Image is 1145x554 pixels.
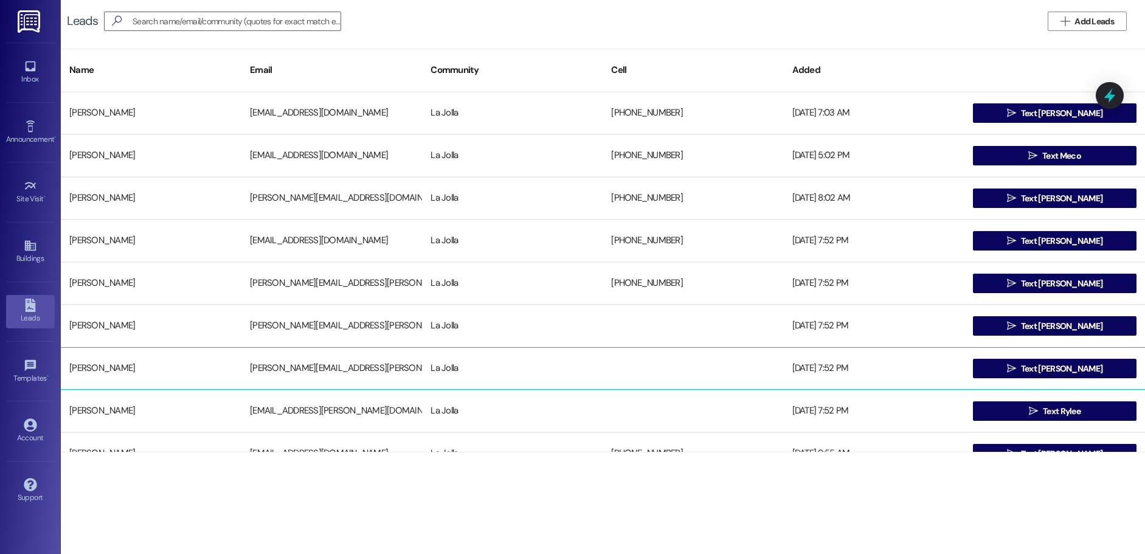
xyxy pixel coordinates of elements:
button: Text Rylee [973,401,1136,421]
div: [PERSON_NAME] [61,229,241,253]
div: La Jolla [422,144,603,168]
i:  [1007,321,1016,331]
i:  [107,15,126,27]
div: [EMAIL_ADDRESS][PERSON_NAME][DOMAIN_NAME] [241,399,422,423]
div: La Jolla [422,441,603,466]
div: Email [241,55,422,85]
div: [EMAIL_ADDRESS][DOMAIN_NAME] [241,229,422,253]
div: [PERSON_NAME][EMAIL_ADDRESS][PERSON_NAME][DOMAIN_NAME] [241,356,422,381]
a: Buildings [6,235,55,268]
a: Templates • [6,355,55,388]
button: Text [PERSON_NAME] [973,316,1136,336]
i:  [1007,193,1016,203]
a: Leads [6,295,55,328]
span: Text Rylee [1043,405,1081,418]
div: [EMAIL_ADDRESS][DOMAIN_NAME] [241,441,422,466]
button: Text [PERSON_NAME] [973,103,1136,123]
a: Inbox [6,56,55,89]
span: Add Leads [1074,15,1114,28]
div: La Jolla [422,356,603,381]
span: Text [PERSON_NAME] [1021,362,1102,375]
button: Text [PERSON_NAME] [973,359,1136,378]
i:  [1060,16,1070,26]
div: Leads [67,15,98,27]
div: Community [422,55,603,85]
div: La Jolla [422,314,603,338]
input: Search name/email/community (quotes for exact match e.g. "John Smith") [133,13,341,30]
i:  [1029,406,1038,416]
div: [DATE] 7:52 PM [784,314,964,338]
div: [PERSON_NAME] [61,441,241,466]
div: Name [61,55,241,85]
div: La Jolla [422,186,603,210]
i:  [1028,151,1037,161]
span: • [44,193,46,201]
div: La Jolla [422,271,603,296]
i:  [1007,108,1016,118]
div: La Jolla [422,229,603,253]
button: Text [PERSON_NAME] [973,444,1136,463]
i:  [1007,236,1016,246]
div: La Jolla [422,399,603,423]
a: Site Visit • [6,176,55,209]
div: [PERSON_NAME] [61,399,241,423]
a: Support [6,474,55,507]
div: [EMAIL_ADDRESS][DOMAIN_NAME] [241,101,422,125]
div: [DATE] 9:55 AM [784,441,964,466]
div: [DATE] 7:52 PM [784,356,964,381]
div: [PHONE_NUMBER] [603,101,783,125]
span: Text [PERSON_NAME] [1021,235,1102,248]
span: Text [PERSON_NAME] [1021,448,1102,460]
div: [PHONE_NUMBER] [603,441,783,466]
div: [PERSON_NAME] [61,186,241,210]
span: Text [PERSON_NAME] [1021,277,1102,290]
div: [DATE] 5:02 PM [784,144,964,168]
div: [PHONE_NUMBER] [603,229,783,253]
a: Account [6,415,55,448]
div: [PERSON_NAME][EMAIL_ADDRESS][DOMAIN_NAME] [241,186,422,210]
button: Add Leads [1048,12,1127,31]
img: ResiDesk Logo [18,10,43,33]
i:  [1007,279,1016,288]
div: Added [784,55,964,85]
div: [PERSON_NAME] [61,101,241,125]
span: Text [PERSON_NAME] [1021,320,1102,333]
button: Text [PERSON_NAME] [973,231,1136,251]
button: Text [PERSON_NAME] [973,189,1136,208]
span: Text Meco [1042,150,1081,162]
span: • [54,133,56,142]
i:  [1007,364,1016,373]
span: • [47,372,49,381]
div: [EMAIL_ADDRESS][DOMAIN_NAME] [241,144,422,168]
button: Text Meco [973,146,1136,165]
div: [PERSON_NAME] [61,271,241,296]
div: [PERSON_NAME][EMAIL_ADDRESS][PERSON_NAME][DOMAIN_NAME] [241,271,422,296]
div: [DATE] 7:52 PM [784,399,964,423]
div: [DATE] 7:52 PM [784,271,964,296]
div: [PERSON_NAME] [61,314,241,338]
div: [PERSON_NAME] [61,356,241,381]
div: [DATE] 7:52 PM [784,229,964,253]
div: La Jolla [422,101,603,125]
div: [PERSON_NAME] [61,144,241,168]
div: [DATE] 8:02 AM [784,186,964,210]
div: [PERSON_NAME][EMAIL_ADDRESS][PERSON_NAME][DOMAIN_NAME] [241,314,422,338]
div: [DATE] 7:03 AM [784,101,964,125]
span: Text [PERSON_NAME] [1021,107,1102,120]
button: Text [PERSON_NAME] [973,274,1136,293]
div: [PHONE_NUMBER] [603,271,783,296]
div: [PHONE_NUMBER] [603,186,783,210]
div: Cell [603,55,783,85]
span: Text [PERSON_NAME] [1021,192,1102,205]
i:  [1007,449,1016,459]
div: [PHONE_NUMBER] [603,144,783,168]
